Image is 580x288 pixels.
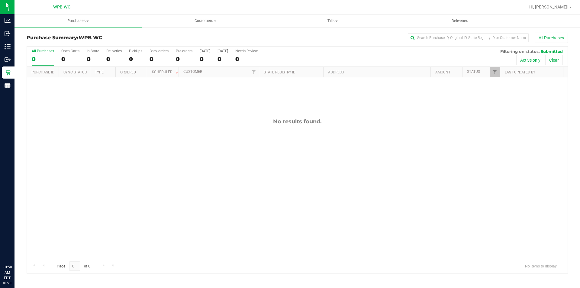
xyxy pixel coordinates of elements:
div: 0 [32,56,54,63]
span: Filtering on status: [500,49,540,54]
inline-svg: Analytics [5,18,11,24]
div: All Purchases [32,49,54,53]
p: 08/23 [3,281,12,285]
inline-svg: Inbound [5,31,11,37]
a: Customers [142,15,269,27]
span: Customers [142,18,269,24]
button: All Purchases [535,33,568,43]
div: 0 [176,56,192,63]
span: Purchases [14,18,142,24]
div: [DATE] [200,49,210,53]
inline-svg: Retail [5,70,11,76]
div: 0 [129,56,142,63]
a: Purchase ID [31,70,54,74]
span: Tills [269,18,396,24]
div: 0 [217,56,228,63]
span: Submitted [541,49,563,54]
div: 0 [106,56,122,63]
iframe: Resource center [6,240,24,258]
div: In Store [87,49,99,53]
a: Customer [183,70,202,74]
a: Deliveries [396,15,524,27]
div: 0 [150,56,169,63]
a: Scheduled [152,70,179,74]
div: Open Carts [61,49,79,53]
span: No items to display [520,261,562,270]
div: 0 [61,56,79,63]
th: Address [323,67,430,77]
span: Page of 0 [52,261,95,271]
a: Purchases [14,15,142,27]
div: PickUps [129,49,142,53]
span: WPB WC [79,35,102,40]
h3: Purchase Summary: [27,35,207,40]
div: 0 [235,56,258,63]
a: Tills [269,15,396,27]
div: No results found. [27,118,568,125]
a: Last Updated By [505,70,535,74]
span: WPB WC [53,5,70,10]
div: 0 [87,56,99,63]
a: Sync Status [63,70,87,74]
a: Filter [490,67,500,77]
inline-svg: Inventory [5,44,11,50]
p: 10:50 AM EDT [3,264,12,281]
div: Back-orders [150,49,169,53]
input: Search Purchase ID, Original ID, State Registry ID or Customer Name... [408,33,529,42]
a: Type [95,70,104,74]
a: Status [467,70,480,74]
a: Ordered [120,70,136,74]
inline-svg: Reports [5,83,11,89]
a: State Registry ID [264,70,295,74]
div: Pre-orders [176,49,192,53]
span: Hi, [PERSON_NAME]! [529,5,569,9]
a: Filter [249,67,259,77]
a: Amount [435,70,450,74]
button: Active only [516,55,544,65]
inline-svg: Outbound [5,57,11,63]
button: Clear [545,55,563,65]
span: Deliveries [443,18,476,24]
div: Deliveries [106,49,122,53]
div: Needs Review [235,49,258,53]
div: [DATE] [217,49,228,53]
div: 0 [200,56,210,63]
